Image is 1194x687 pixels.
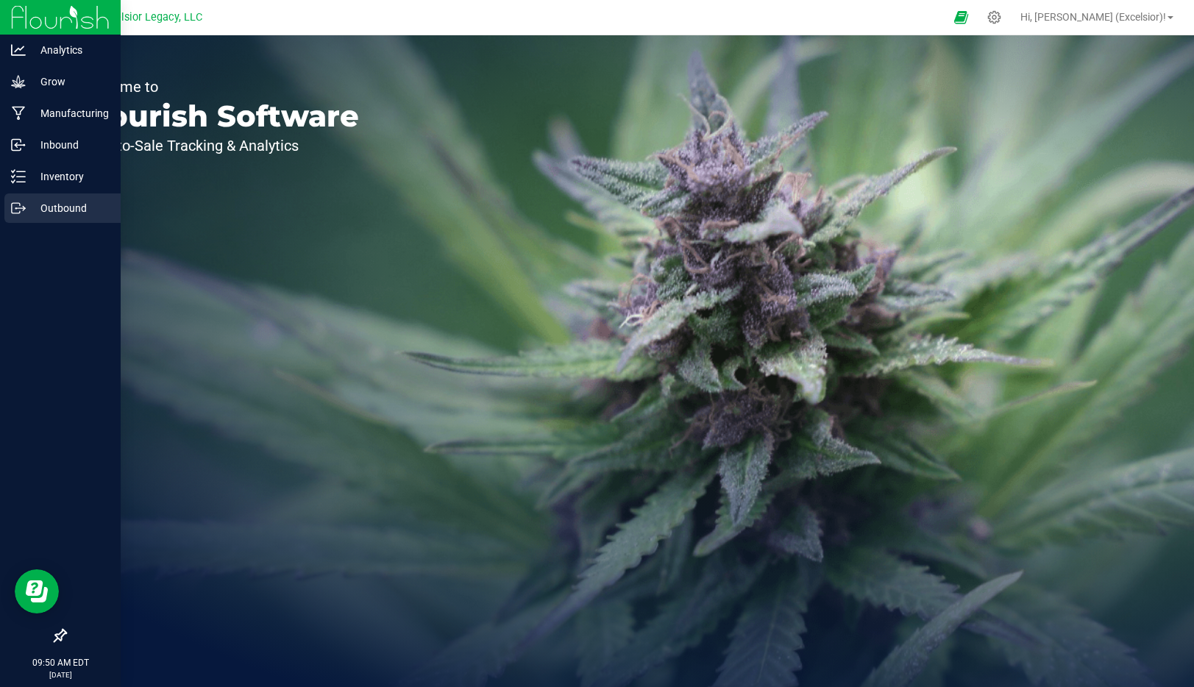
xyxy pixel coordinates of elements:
[79,79,359,94] p: Welcome to
[26,199,114,217] p: Outbound
[11,201,26,216] inline-svg: Outbound
[11,138,26,152] inline-svg: Inbound
[11,74,26,89] inline-svg: Grow
[26,168,114,185] p: Inventory
[15,569,59,613] iframe: Resource center
[11,43,26,57] inline-svg: Analytics
[985,10,1003,24] div: Manage settings
[11,169,26,184] inline-svg: Inventory
[11,106,26,121] inline-svg: Manufacturing
[26,136,114,154] p: Inbound
[7,656,114,669] p: 09:50 AM EDT
[99,11,202,24] span: Excelsior Legacy, LLC
[26,41,114,59] p: Analytics
[7,669,114,680] p: [DATE]
[79,102,359,131] p: Flourish Software
[26,73,114,90] p: Grow
[26,104,114,122] p: Manufacturing
[945,3,978,32] span: Open Ecommerce Menu
[1020,11,1166,23] span: Hi, [PERSON_NAME] (Excelsior)!
[79,138,359,153] p: Seed-to-Sale Tracking & Analytics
